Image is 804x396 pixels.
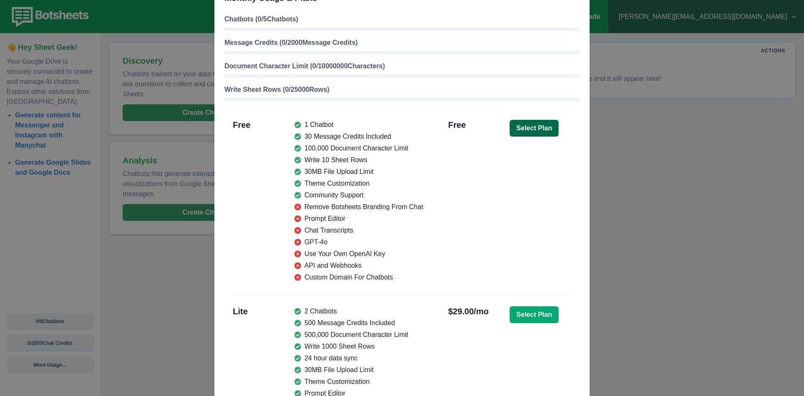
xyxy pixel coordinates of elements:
[294,318,423,328] li: 500 Message Credits Included
[294,261,423,271] li: API and Webhooks
[224,85,580,95] p: Write Sheet Rows ( 0 / 25000 Rows)
[233,120,250,282] h2: Free
[448,120,466,282] h2: Free
[224,61,580,71] p: Document Character Limit ( 0 / 10000000 Characters)
[294,202,423,212] li: Remove Botsheets Branding From Chat
[294,214,423,224] li: Prompt Editor
[294,179,423,189] li: Theme Customization
[294,155,423,165] li: Write 10 Sheet Rows
[294,249,423,259] li: Use Your Own OpenAI Key
[294,120,423,130] li: 1 Chatbot
[294,377,423,387] li: Theme Customization
[294,353,423,363] li: 24 hour data sync
[224,38,580,48] p: Message Credits ( 0 / 2000 Message Credits)
[294,132,423,142] li: 30 Message Credits Included
[294,225,423,236] li: Chat Transcripts
[294,167,423,177] li: 30MB File Upload Limit
[294,306,423,316] li: 2 Chatbots
[510,306,559,323] button: Select Plan
[294,143,423,153] li: 100,000 Document Character Limit
[294,272,423,282] li: Custom Domain For Chatbots
[294,365,423,375] li: 30MB File Upload Limit
[224,14,580,24] p: Chatbots ( 0 / 5 Chatbots)
[294,190,423,200] li: Community Support
[294,237,423,247] li: GPT-4o
[294,330,423,340] li: 500,000 Document Character Limit
[510,120,559,137] button: Select Plan
[294,342,423,352] li: Write 1000 Sheet Rows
